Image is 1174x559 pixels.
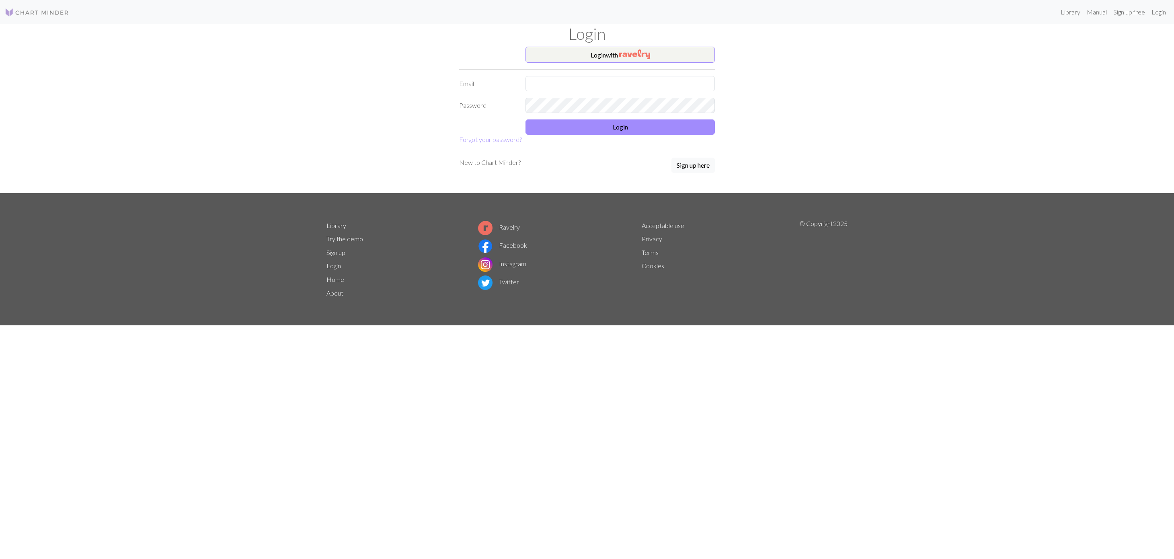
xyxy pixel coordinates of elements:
[1148,4,1169,20] a: Login
[478,257,493,272] img: Instagram logo
[642,222,684,229] a: Acceptable use
[478,260,526,267] a: Instagram
[326,235,363,243] a: Try the demo
[326,249,345,256] a: Sign up
[642,235,662,243] a: Privacy
[478,241,527,249] a: Facebook
[478,221,493,235] img: Ravelry logo
[478,223,520,231] a: Ravelry
[619,49,650,59] img: Ravelry
[454,98,521,113] label: Password
[671,158,715,173] button: Sign up here
[1057,4,1084,20] a: Library
[5,8,69,17] img: Logo
[326,222,346,229] a: Library
[326,289,343,297] a: About
[326,262,341,269] a: Login
[642,249,659,256] a: Terms
[525,119,715,135] button: Login
[478,275,493,290] img: Twitter logo
[1110,4,1148,20] a: Sign up free
[326,275,344,283] a: Home
[478,278,519,286] a: Twitter
[671,158,715,174] a: Sign up here
[642,262,664,269] a: Cookies
[478,239,493,253] img: Facebook logo
[322,24,852,43] h1: Login
[1084,4,1110,20] a: Manual
[799,219,848,300] p: © Copyright 2025
[525,47,715,63] button: Loginwith
[459,158,521,167] p: New to Chart Minder?
[454,76,521,91] label: Email
[459,136,522,143] a: Forgot your password?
